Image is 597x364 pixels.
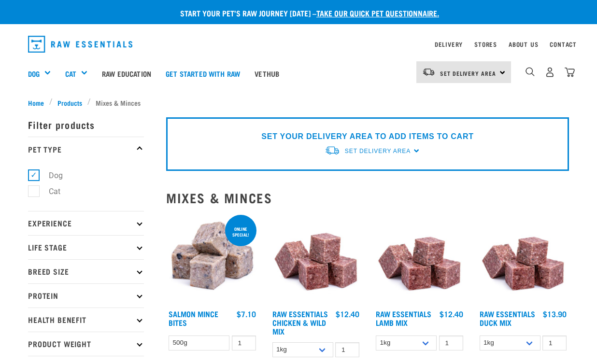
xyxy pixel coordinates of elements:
a: Raw Essentials Lamb Mix [376,311,431,324]
a: Raw Essentials Chicken & Wild Mix [272,311,328,333]
label: Cat [33,185,64,197]
img: van-moving.png [325,145,340,155]
a: Delivery [435,42,463,46]
div: $12.40 [336,309,359,318]
nav: breadcrumbs [28,98,569,108]
a: take our quick pet questionnaire. [316,11,439,15]
div: $13.90 [543,309,567,318]
p: Experience [28,211,144,235]
a: Vethub [247,54,286,93]
a: Home [28,98,49,108]
input: 1 [439,336,463,350]
div: $7.10 [237,309,256,318]
img: home-icon-1@2x.png [526,67,535,76]
div: ONLINE SPECIAL! [225,222,256,242]
img: Raw Essentials Logo [28,36,132,53]
a: Salmon Mince Bites [169,311,218,324]
nav: dropdown navigation [20,32,577,56]
input: 1 [335,342,359,357]
span: Products [57,98,82,108]
p: SET YOUR DELIVERY AREA TO ADD ITEMS TO CART [261,131,473,142]
img: ?1041 RE Lamb Mix 01 [373,213,466,305]
a: Dog [28,68,40,79]
a: Products [53,98,87,108]
p: Filter products [28,112,144,137]
span: Set Delivery Area [345,148,411,154]
p: Health Benefit [28,308,144,332]
img: van-moving.png [422,68,435,76]
img: user.png [545,67,555,77]
p: Breed Size [28,259,144,283]
h2: Mixes & Minces [166,190,569,205]
p: Product Weight [28,332,144,356]
a: Raw Essentials Duck Mix [480,311,535,324]
img: home-icon@2x.png [565,67,575,77]
a: Stores [474,42,497,46]
span: Set Delivery Area [440,71,496,75]
a: Get started with Raw [158,54,247,93]
img: 1141 Salmon Mince 01 [166,213,258,305]
img: Pile Of Cubed Chicken Wild Meat Mix [270,213,362,305]
p: Pet Type [28,137,144,161]
div: $12.40 [440,309,463,318]
input: 1 [232,336,256,350]
a: About Us [509,42,538,46]
label: Dog [33,169,67,182]
a: Raw Education [95,54,158,93]
input: 1 [542,336,567,350]
p: Protein [28,283,144,308]
a: Contact [550,42,577,46]
span: Home [28,98,44,108]
p: Life Stage [28,235,144,259]
a: Cat [65,68,76,79]
img: ?1041 RE Lamb Mix 01 [477,213,569,305]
